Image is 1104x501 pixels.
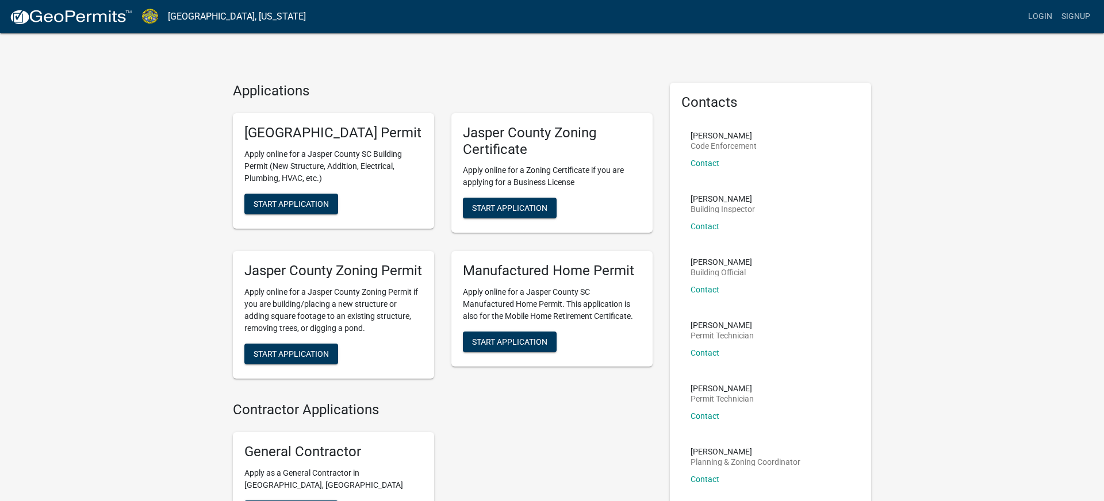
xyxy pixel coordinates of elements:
p: Apply online for a Jasper County SC Building Permit (New Structure, Addition, Electrical, Plumbin... [244,148,423,184]
h5: Manufactured Home Permit [463,263,641,279]
p: [PERSON_NAME] [691,132,757,140]
p: Apply as a General Contractor in [GEOGRAPHIC_DATA], [GEOGRAPHIC_DATA] [244,467,423,491]
p: [PERSON_NAME] [691,321,754,329]
p: [PERSON_NAME] [691,195,755,203]
button: Start Application [244,194,338,214]
p: Building Official [691,268,752,276]
h5: [GEOGRAPHIC_DATA] Permit [244,125,423,141]
span: Start Application [472,203,547,213]
p: [PERSON_NAME] [691,258,752,266]
a: Contact [691,475,719,484]
button: Start Application [463,332,557,352]
span: Start Application [254,199,329,208]
span: Start Application [254,349,329,359]
p: [PERSON_NAME] [691,448,800,456]
p: Apply online for a Zoning Certificate if you are applying for a Business License [463,164,641,188]
a: Contact [691,159,719,168]
p: [PERSON_NAME] [691,384,754,392]
a: Contact [691,348,719,357]
a: Signup [1057,6,1095,28]
button: Start Application [463,198,557,218]
img: Jasper County, South Carolina [141,9,159,24]
h4: Applications [233,83,653,99]
a: Contact [691,285,719,294]
span: Start Application [472,337,547,346]
h4: Contractor Applications [233,402,653,418]
p: Apply online for a Jasper County SC Manufactured Home Permit. This application is also for the Mo... [463,286,641,322]
p: Planning & Zoning Coordinator [691,458,800,466]
p: Building Inspector [691,205,755,213]
p: Permit Technician [691,395,754,403]
p: Code Enforcement [691,142,757,150]
wm-workflow-list-section: Applications [233,83,653,388]
p: Apply online for a Jasper County Zoning Permit if you are building/placing a new structure or add... [244,286,423,334]
h5: General Contractor [244,444,423,460]
h5: Jasper County Zoning Permit [244,263,423,279]
p: Permit Technician [691,332,754,340]
a: Contact [691,222,719,231]
h5: Contacts [681,94,860,111]
button: Start Application [244,344,338,364]
a: Contact [691,411,719,421]
a: [GEOGRAPHIC_DATA], [US_STATE] [168,7,306,26]
a: Login [1023,6,1057,28]
h5: Jasper County Zoning Certificate [463,125,641,158]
